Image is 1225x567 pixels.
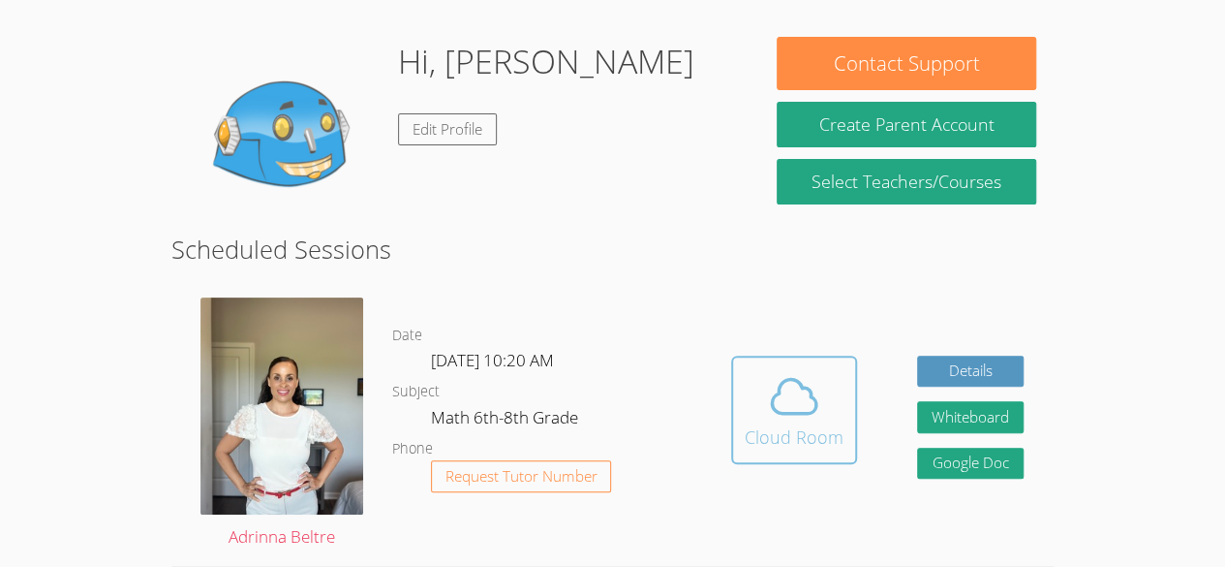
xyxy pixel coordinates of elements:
[731,356,857,464] button: Cloud Room
[445,469,597,484] span: Request Tutor Number
[431,349,554,371] span: [DATE] 10:20 AM
[917,401,1024,433] button: Whiteboard
[745,424,843,451] div: Cloud Room
[189,37,383,231] img: default.png
[777,102,1035,147] button: Create Parent Account
[200,298,363,551] a: Adrinna Beltre
[917,356,1024,388] a: Details
[431,460,612,492] button: Request Tutor Number
[917,448,1024,480] a: Google Doc
[777,159,1035,205] a: Select Teachers/Courses
[200,298,363,515] img: IMG_9685.jpeg
[392,437,433,461] dt: Phone
[392,380,440,404] dt: Subject
[398,37,694,86] h1: Hi, [PERSON_NAME]
[777,37,1035,90] button: Contact Support
[398,113,497,145] a: Edit Profile
[392,324,422,348] dt: Date
[171,231,1054,268] h2: Scheduled Sessions
[431,404,582,437] dd: Math 6th-8th Grade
